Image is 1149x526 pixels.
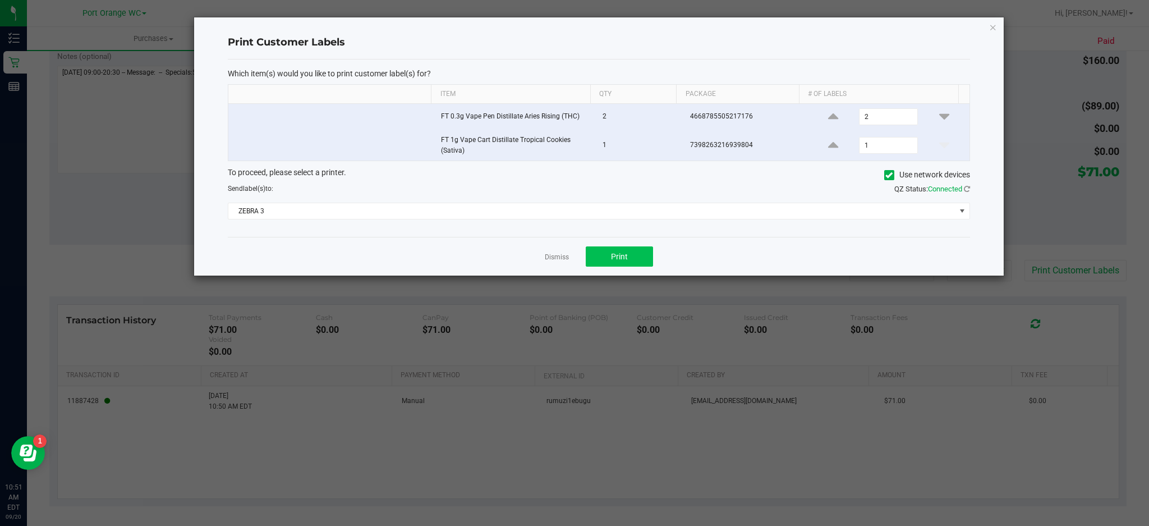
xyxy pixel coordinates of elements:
iframe: Resource center [11,436,45,470]
td: 7398263216939804 [683,130,808,161]
span: ZEBRA 3 [228,203,955,219]
th: Item [431,85,590,104]
td: FT 0.3g Vape Pen Distillate Aries Rising (THC) [434,104,596,130]
td: FT 1g Vape Cart Distillate Tropical Cookies (Sativa) [434,130,596,161]
span: Send to: [228,185,273,193]
iframe: Resource center unread badge [33,434,47,448]
th: Package [676,85,799,104]
button: Print [586,246,653,267]
div: To proceed, please select a printer. [219,167,978,184]
p: Which item(s) would you like to print customer label(s) for? [228,68,969,79]
td: 4668785505217176 [683,104,808,130]
h4: Print Customer Labels [228,35,969,50]
a: Dismiss [545,253,569,262]
th: # of labels [799,85,958,104]
span: QZ Status: [894,185,970,193]
td: 1 [596,130,683,161]
span: Print [611,252,628,261]
td: 2 [596,104,683,130]
span: Connected [928,185,962,193]
th: Qty [590,85,677,104]
label: Use network devices [884,169,970,181]
span: label(s) [243,185,265,193]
